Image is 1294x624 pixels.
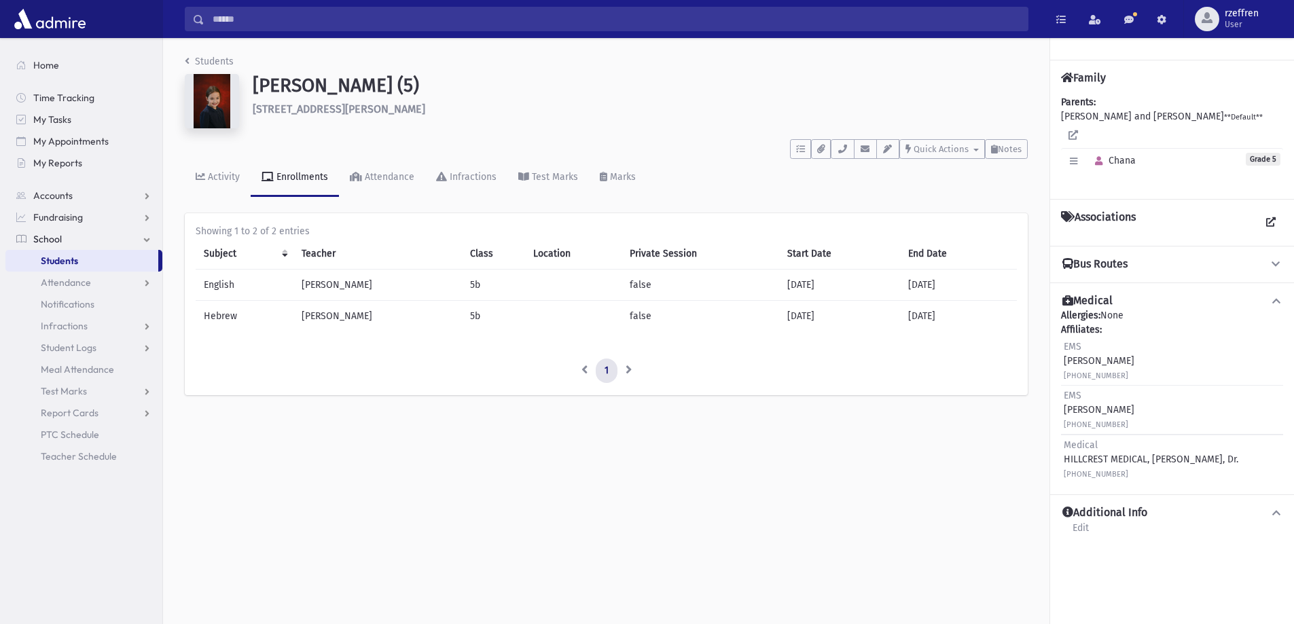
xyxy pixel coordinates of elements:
[41,298,94,310] span: Notifications
[196,301,293,332] td: Hebrew
[622,301,779,332] td: false
[1089,155,1136,166] span: Chana
[525,238,621,270] th: Location
[985,139,1028,159] button: Notes
[462,238,525,270] th: Class
[33,135,109,147] span: My Appointments
[1061,308,1283,483] div: None
[900,270,1017,301] td: [DATE]
[1062,506,1147,520] h4: Additional Info
[779,301,900,332] td: [DATE]
[1061,506,1283,520] button: Additional Info
[462,270,525,301] td: 5b
[589,159,647,197] a: Marks
[1064,341,1081,352] span: EMS
[362,171,414,183] div: Attendance
[251,159,339,197] a: Enrollments
[5,445,162,467] a: Teacher Schedule
[607,171,636,183] div: Marks
[41,428,99,441] span: PTC Schedule
[33,211,83,223] span: Fundraising
[5,315,162,337] a: Infractions
[41,407,98,419] span: Report Cards
[779,270,900,301] td: [DATE]
[11,5,89,33] img: AdmirePro
[5,380,162,402] a: Test Marks
[1061,71,1106,84] h4: Family
[5,109,162,130] a: My Tasks
[5,228,162,250] a: School
[5,250,158,272] a: Students
[1061,324,1102,335] b: Affiliates:
[5,130,162,152] a: My Appointments
[1246,153,1280,166] span: Grade 5
[596,359,617,383] a: 1
[41,385,87,397] span: Test Marks
[5,402,162,424] a: Report Cards
[998,144,1022,154] span: Notes
[900,238,1017,270] th: End Date
[293,301,463,332] td: [PERSON_NAME]
[5,87,162,109] a: Time Tracking
[41,363,114,375] span: Meal Attendance
[5,185,162,206] a: Accounts
[1072,520,1090,545] a: Edit
[196,270,293,301] td: English
[1064,420,1128,429] small: [PHONE_NUMBER]
[41,276,91,289] span: Attendance
[425,159,507,197] a: Infractions
[5,54,162,76] a: Home
[253,74,1028,97] h1: [PERSON_NAME] (5)
[1064,339,1134,382] div: [PERSON_NAME]
[1062,257,1128,272] h4: Bus Routes
[5,424,162,445] a: PTC Schedule
[41,320,88,332] span: Infractions
[196,238,293,270] th: Subject
[33,157,82,169] span: My Reports
[185,159,251,197] a: Activity
[1064,470,1128,479] small: [PHONE_NUMBER]
[41,450,117,462] span: Teacher Schedule
[196,224,1017,238] div: Showing 1 to 2 of 2 entries
[1061,294,1283,308] button: Medical
[1064,390,1081,401] span: EMS
[274,171,328,183] div: Enrollments
[33,92,94,104] span: Time Tracking
[1064,388,1134,431] div: [PERSON_NAME]
[899,139,985,159] button: Quick Actions
[1061,210,1136,235] h4: Associations
[5,206,162,228] a: Fundraising
[1062,294,1113,308] h4: Medical
[914,144,969,154] span: Quick Actions
[33,113,71,126] span: My Tasks
[1061,310,1100,321] b: Allergies:
[5,359,162,380] a: Meal Attendance
[185,56,234,67] a: Students
[1064,438,1238,481] div: HILLCREST MEDICAL, [PERSON_NAME], Dr.
[5,337,162,359] a: Student Logs
[622,270,779,301] td: false
[293,238,463,270] th: Teacher
[1225,8,1259,19] span: rzeffren
[1061,95,1283,188] div: [PERSON_NAME] and [PERSON_NAME]
[33,59,59,71] span: Home
[462,301,525,332] td: 5b
[204,7,1028,31] input: Search
[1259,210,1283,235] a: View all Associations
[339,159,425,197] a: Attendance
[293,270,463,301] td: [PERSON_NAME]
[622,238,779,270] th: Private Session
[185,74,239,128] img: ZAAAAAAAAAAAAAAAAAAAAAAAAAAAAAAAAAAAAAAAAAAAAAAAAAAAAAAAAAAAAAAAAAAAAAAAAAAAAAAAAAAAAAAAAAAAAAAAA...
[900,301,1017,332] td: [DATE]
[779,238,900,270] th: Start Date
[41,255,78,267] span: Students
[507,159,589,197] a: Test Marks
[1061,96,1096,108] b: Parents:
[33,233,62,245] span: School
[447,171,497,183] div: Infractions
[5,272,162,293] a: Attendance
[1064,371,1128,380] small: [PHONE_NUMBER]
[253,103,1028,115] h6: [STREET_ADDRESS][PERSON_NAME]
[185,54,234,74] nav: breadcrumb
[1061,257,1283,272] button: Bus Routes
